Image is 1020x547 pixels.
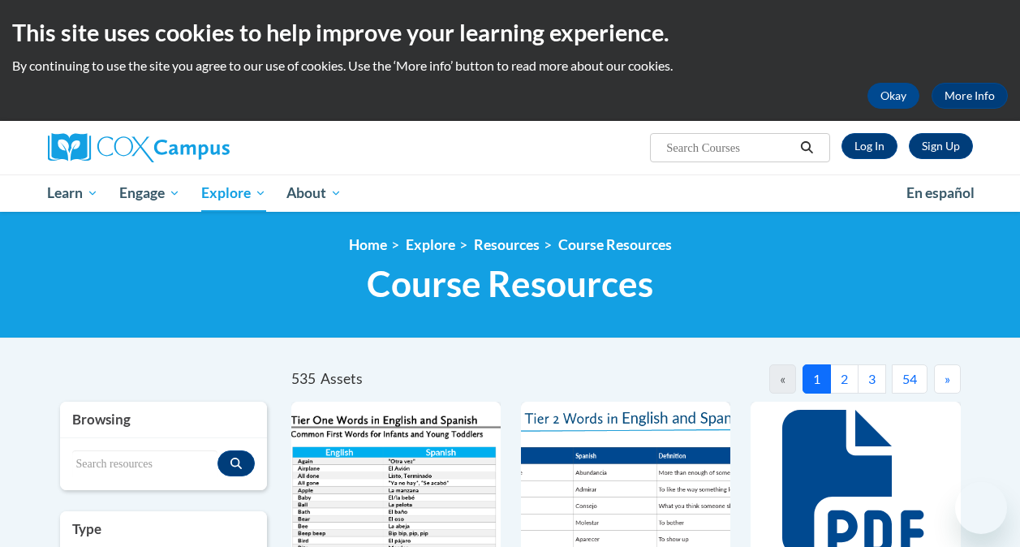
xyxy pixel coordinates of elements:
img: Cox Campus [48,133,230,162]
span: Assets [321,370,363,387]
button: Okay [867,83,919,109]
h3: Type [72,519,255,539]
a: Resources [474,236,540,253]
span: Course Resources [367,262,653,305]
span: 535 [291,370,316,387]
button: Search [794,138,819,157]
a: More Info [932,83,1008,109]
a: Explore [406,236,455,253]
p: By continuing to use the site you agree to our use of cookies. Use the ‘More info’ button to read... [12,57,1008,75]
span: Learn [47,183,98,203]
span: Explore [201,183,266,203]
span: About [286,183,342,203]
input: Search Courses [665,138,794,157]
button: 54 [892,364,927,394]
div: Main menu [36,174,985,212]
a: Course Resources [558,236,672,253]
a: Explore [191,174,277,212]
span: Engage [119,183,180,203]
span: » [945,371,950,386]
iframe: Button to launch messaging window [955,482,1007,534]
span: En español [906,184,975,201]
nav: Pagination Navigation [626,364,961,394]
a: Learn [37,174,110,212]
a: Register [909,133,973,159]
button: 3 [858,364,886,394]
h3: Browsing [72,410,255,429]
a: En español [896,176,985,210]
h2: This site uses cookies to help improve your learning experience. [12,16,1008,49]
a: Cox Campus [48,133,340,162]
a: Log In [841,133,897,159]
button: 1 [803,364,831,394]
input: Search resources [72,450,217,478]
button: 2 [830,364,859,394]
button: Search resources [217,450,255,476]
button: Next [934,364,961,394]
a: About [276,174,352,212]
a: Home [349,236,387,253]
a: Engage [109,174,191,212]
